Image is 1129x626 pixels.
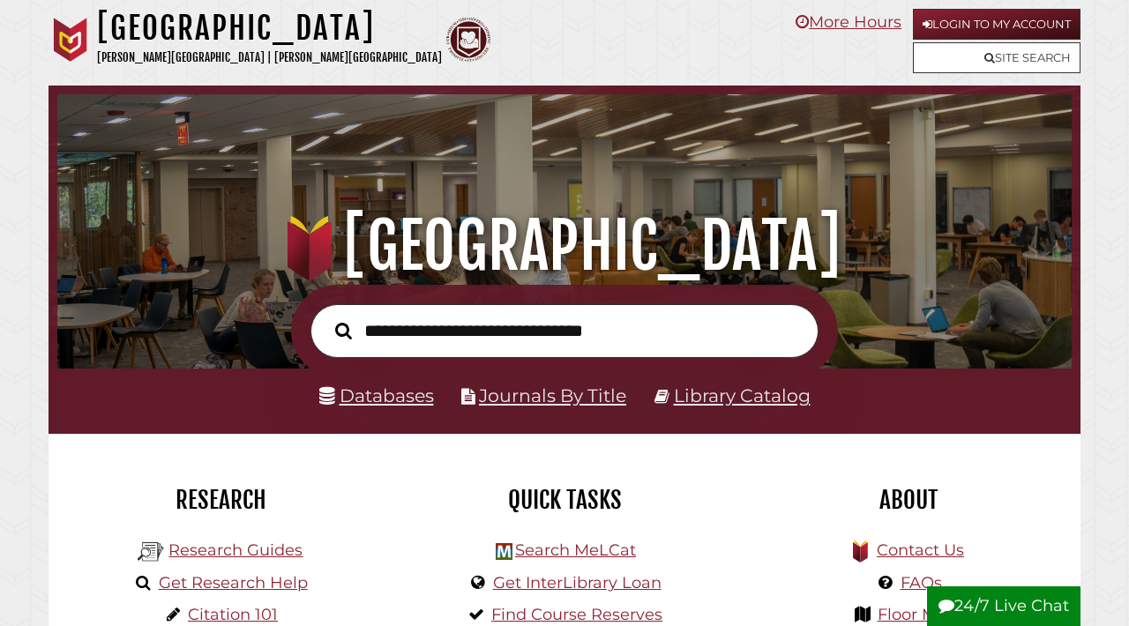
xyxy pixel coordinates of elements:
h2: Quick Tasks [406,485,723,515]
h2: About [750,485,1067,515]
a: Find Course Reserves [491,605,662,624]
h2: Research [62,485,379,515]
button: Search [326,317,361,343]
a: Contact Us [877,540,964,560]
i: Search [335,322,352,339]
a: FAQs [901,573,942,592]
a: More Hours [796,12,901,32]
a: Citation 101 [188,605,278,624]
img: Hekman Library Logo [496,543,512,560]
a: Floor Maps [878,605,965,624]
img: Calvin Theological Seminary [446,18,490,62]
a: Site Search [913,42,1080,73]
a: Get Research Help [159,573,308,592]
a: Login to My Account [913,9,1080,40]
h1: [GEOGRAPHIC_DATA] [74,207,1055,285]
p: [PERSON_NAME][GEOGRAPHIC_DATA] | [PERSON_NAME][GEOGRAPHIC_DATA] [97,48,442,68]
h1: [GEOGRAPHIC_DATA] [97,9,442,48]
a: Search MeLCat [515,540,636,560]
a: Get InterLibrary Loan [493,573,662,592]
img: Hekman Library Logo [138,539,164,565]
a: Library Catalog [674,384,811,406]
a: Journals By Title [479,384,626,406]
a: Research Guides [168,540,303,560]
a: Databases [319,384,434,406]
img: Calvin University [49,18,93,62]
